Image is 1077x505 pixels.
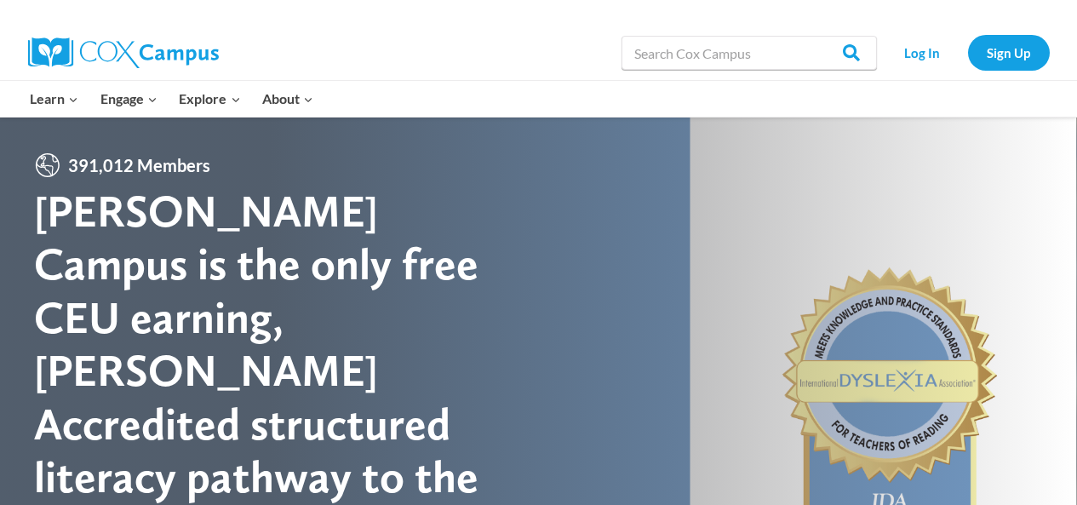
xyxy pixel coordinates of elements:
span: Engage [100,88,158,110]
a: Sign Up [968,35,1050,70]
a: Log In [885,35,960,70]
input: Search Cox Campus [622,36,877,70]
img: Cox Campus [28,37,219,68]
span: Learn [30,88,78,110]
span: Explore [179,88,240,110]
span: About [262,88,313,110]
nav: Primary Navigation [20,81,324,117]
span: 391,012 Members [61,152,217,179]
nav: Secondary Navigation [885,35,1050,70]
